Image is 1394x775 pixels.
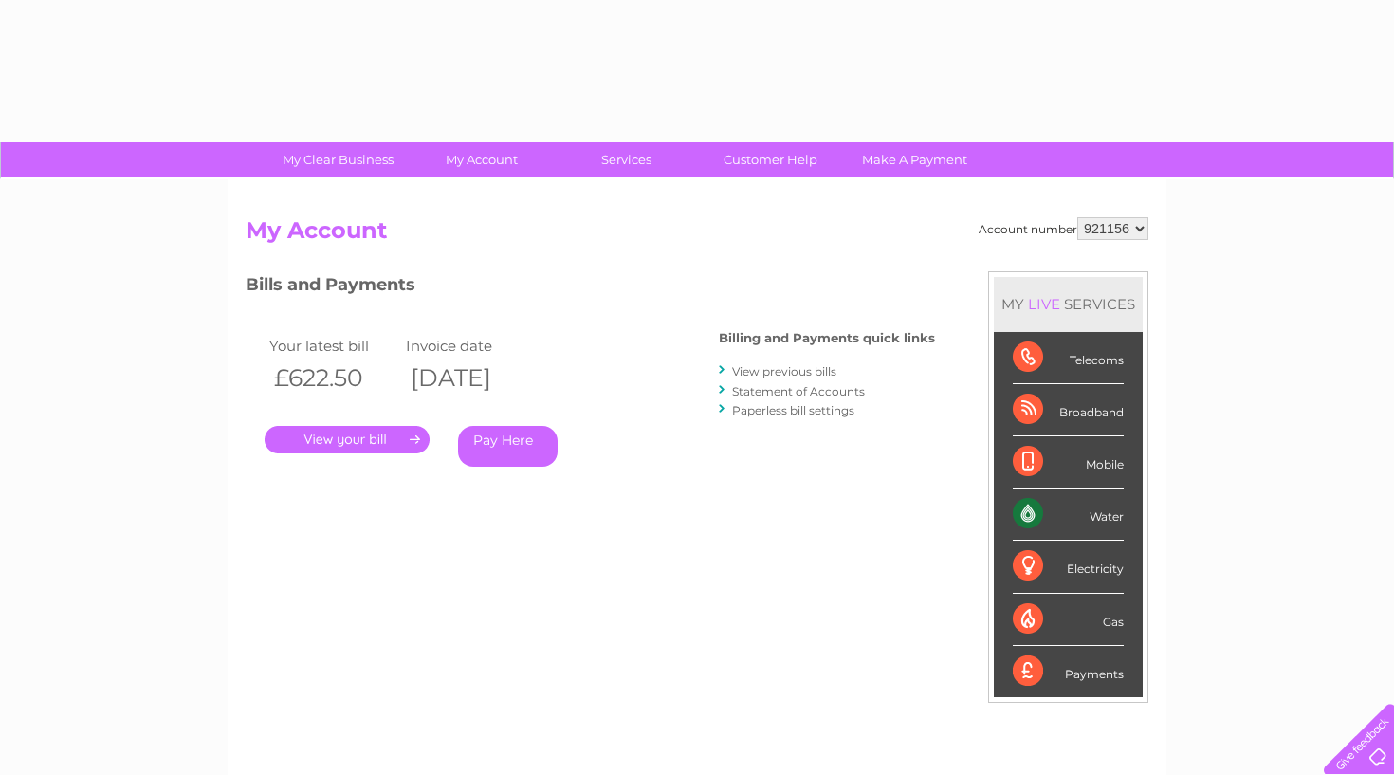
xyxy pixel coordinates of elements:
div: Broadband [1013,384,1124,436]
a: My Account [404,142,560,177]
div: LIVE [1024,295,1064,313]
div: Electricity [1013,541,1124,593]
div: Water [1013,489,1124,541]
h4: Billing and Payments quick links [719,331,935,345]
h2: My Account [246,217,1148,253]
a: Services [548,142,705,177]
a: My Clear Business [260,142,416,177]
div: MY SERVICES [994,277,1143,331]
td: Your latest bill [265,333,401,359]
td: Invoice date [401,333,538,359]
div: Gas [1013,594,1124,646]
a: Customer Help [692,142,849,177]
a: Paperless bill settings [732,403,854,417]
th: £622.50 [265,359,401,397]
a: Pay Here [458,426,558,467]
a: Statement of Accounts [732,384,865,398]
th: [DATE] [401,359,538,397]
div: Telecoms [1013,332,1124,384]
a: View previous bills [732,364,836,378]
h3: Bills and Payments [246,271,935,304]
div: Account number [979,217,1148,240]
div: Mobile [1013,436,1124,489]
a: Make A Payment [836,142,993,177]
div: Payments [1013,646,1124,697]
a: . [265,426,430,453]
